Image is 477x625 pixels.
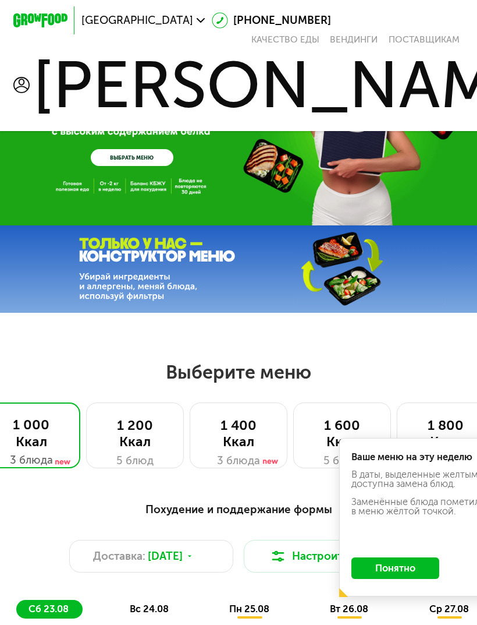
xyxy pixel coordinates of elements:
[148,548,183,564] span: [DATE]
[389,34,460,45] div: поставщикам
[244,540,407,573] button: Настроить меню
[93,548,145,564] span: Доставка:
[351,557,439,579] button: Понятно
[307,417,377,450] div: 1 600 Ккал
[307,453,377,469] div: 5 блюд
[251,34,319,45] a: Качество еды
[330,34,378,45] a: Вендинги
[429,603,469,615] span: ср 27.08
[330,603,368,615] span: вт 26.08
[212,12,331,29] a: [PHONE_NUMBER]
[29,603,69,615] span: сб 23.08
[81,15,193,26] span: [GEOGRAPHIC_DATA]
[16,501,461,518] div: Похудение и поддержание формы
[130,603,169,615] span: вс 24.08
[100,453,170,469] div: 5 блюд
[204,453,273,469] div: 3 блюда
[91,149,173,165] a: ВЫБРАТЬ МЕНЮ
[44,361,433,384] h2: Выберите меню
[100,417,170,450] div: 1 200 Ккал
[229,603,269,615] span: пн 25.08
[204,417,273,450] div: 1 400 Ккал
